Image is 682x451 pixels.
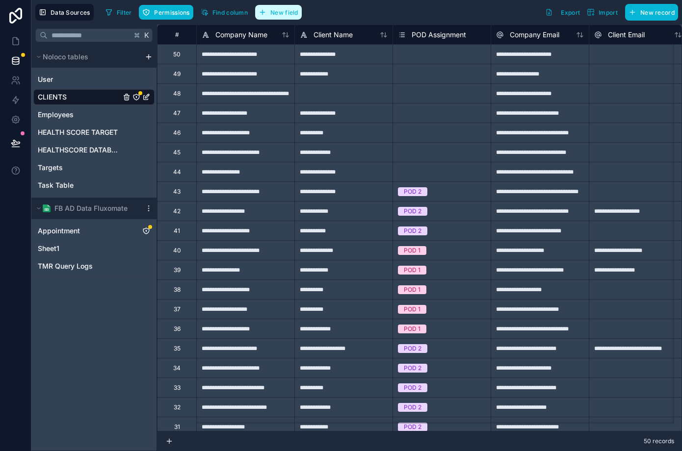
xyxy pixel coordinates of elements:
[174,403,181,411] div: 32
[583,4,621,21] button: Import
[102,5,135,20] button: Filter
[174,305,181,313] div: 37
[174,227,180,235] div: 41
[270,9,298,16] span: New field
[404,364,421,373] div: POD 2
[174,286,181,294] div: 38
[404,226,421,235] div: POD 2
[197,5,251,20] button: Find column
[173,207,181,215] div: 42
[174,423,180,431] div: 31
[561,9,580,16] span: Export
[154,9,189,16] span: Permissions
[173,364,181,372] div: 34
[173,50,181,58] div: 50
[404,187,421,196] div: POD 2
[412,30,466,40] span: POD Assignment
[404,325,420,333] div: POD 1
[212,9,248,16] span: Find column
[404,207,421,216] div: POD 2
[215,30,267,40] span: Company Name
[314,30,353,40] span: Client Name
[174,266,181,274] div: 39
[510,30,559,40] span: Company Email
[117,9,132,16] span: Filter
[621,4,678,21] a: New record
[404,423,421,431] div: POD 2
[404,344,421,353] div: POD 2
[174,384,181,392] div: 33
[143,32,150,39] span: K
[404,285,420,294] div: POD 1
[139,5,197,20] a: Permissions
[404,266,420,275] div: POD 1
[608,30,645,40] span: Client Email
[173,70,181,78] div: 49
[173,247,181,254] div: 40
[404,403,421,412] div: POD 2
[173,188,181,196] div: 43
[640,9,675,16] span: New record
[644,437,674,445] span: 50 records
[173,90,181,98] div: 48
[174,345,181,352] div: 35
[35,4,94,21] button: Data Sources
[542,4,583,21] button: Export
[173,109,181,117] div: 47
[174,325,181,333] div: 36
[139,5,193,20] button: Permissions
[404,383,421,392] div: POD 2
[599,9,618,16] span: Import
[51,9,90,16] span: Data Sources
[404,305,420,314] div: POD 1
[173,168,181,176] div: 44
[165,31,189,38] div: #
[173,129,181,137] div: 46
[404,246,420,255] div: POD 1
[625,4,678,21] button: New record
[173,149,181,156] div: 45
[255,5,302,20] button: New field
